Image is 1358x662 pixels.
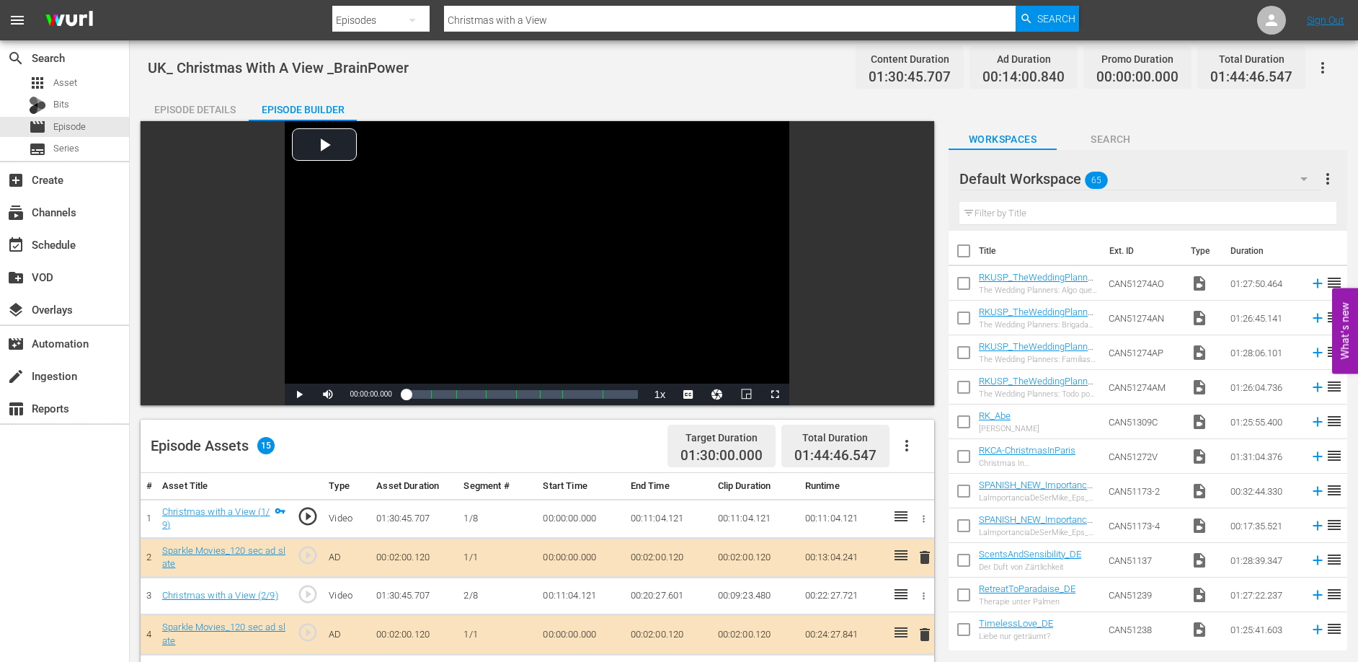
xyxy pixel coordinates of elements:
span: Overlays [7,301,25,319]
span: Search [1057,131,1165,149]
td: CAN51274AP [1103,335,1185,370]
button: delete [916,625,933,645]
div: Episode Builder [249,92,357,127]
span: 00:00:00.000 [1096,69,1179,86]
button: Captions [674,384,703,405]
span: Video [1191,621,1208,638]
span: play_circle_outline [297,544,319,566]
span: reorder [1326,274,1343,291]
a: Sparkle Movies_120 sec ad slate [162,622,285,646]
svg: Add to Episode [1310,552,1326,568]
td: 00:00:00.000 [537,538,624,577]
td: 00:32:44.330 [1225,474,1304,508]
span: Video [1191,309,1208,327]
span: reorder [1326,447,1343,464]
td: 00:11:04.121 [537,577,624,615]
div: Default Workspace [959,159,1321,199]
span: Asset [53,76,77,90]
svg: Add to Episode [1310,310,1326,326]
th: Duration [1222,231,1308,271]
span: Episode [53,120,86,134]
td: 01:31:04.376 [1225,439,1304,474]
span: reorder [1326,309,1343,326]
a: RK_Abe [979,410,1011,421]
span: 00:00:00.000 [350,390,391,398]
span: reorder [1326,412,1343,430]
button: Play [285,384,314,405]
a: Sparkle Movies_120 sec ad slate [162,545,285,570]
a: RetreatToParadaise_DE [979,583,1075,594]
svg: Add to Episode [1310,449,1326,464]
td: 01:26:45.141 [1225,301,1304,335]
td: 01:27:22.237 [1225,578,1304,612]
td: CAN51274AO [1103,266,1185,301]
td: CAN51238 [1103,612,1185,647]
td: 00:24:27.841 [799,615,887,654]
th: Type [1182,231,1222,271]
td: 00:00:00.000 [537,499,624,538]
td: CAN51309C [1103,405,1185,439]
span: Ingestion [7,368,25,385]
a: SPANISH_NEW_ImportanceOfBeingMike_Eps_6-10 [979,480,1093,501]
td: 01:27:50.464 [1225,266,1304,301]
td: 00:11:04.121 [799,499,887,538]
span: Episode [29,118,46,136]
td: 1/8 [458,499,537,538]
button: Episode Builder [249,92,357,121]
td: 01:25:55.400 [1225,405,1304,439]
span: 00:14:00.840 [982,69,1065,86]
button: Search [1016,6,1079,32]
span: Series [29,141,46,158]
td: 00:02:00.120 [625,538,712,577]
th: Start Time [537,473,624,500]
th: Asset Duration [370,473,458,500]
th: Runtime [799,473,887,500]
div: Der Duft von Zärtlichkeit [979,562,1081,572]
span: Video [1191,517,1208,534]
span: Video [1191,413,1208,431]
td: 01:25:41.603 [1225,612,1304,647]
div: Liebe nur geträumt? [979,632,1053,641]
td: AD [323,538,370,577]
span: 01:44:46.547 [794,447,877,464]
td: 00:00:00.000 [537,615,624,654]
td: AD [323,615,370,654]
span: Automation [7,335,25,353]
div: Christmas In [GEOGRAPHIC_DATA] [979,459,1097,468]
div: The Wedding Planners: Brigada Nupcial [979,320,1097,330]
th: End Time [625,473,712,500]
td: CAN51274AM [1103,370,1185,405]
div: Therapie unter Palmen [979,597,1075,606]
div: The Wedding Planners: Familias Enfrentadas [979,355,1097,364]
span: play_circle_outline [297,622,319,643]
th: Title [979,231,1101,271]
td: 2/8 [458,577,537,615]
span: Asset [29,74,46,92]
td: 3 [141,577,156,615]
a: Christmas with a View (1/9) [162,506,270,531]
span: Video [1191,552,1208,569]
svg: Add to Episode [1310,587,1326,603]
th: # [141,473,156,500]
a: ScentsAndSensibility_DE [979,549,1081,560]
div: Episode Details [141,92,249,127]
div: Video Player [285,121,789,405]
span: Channels [7,204,25,221]
span: Schedule [7,237,25,254]
span: reorder [1326,620,1343,637]
button: Episode Details [141,92,249,121]
span: reorder [1326,516,1343,534]
a: TimelessLove_DE [979,618,1053,629]
td: 00:11:04.121 [712,499,799,538]
svg: Add to Episode [1310,622,1326,637]
td: 1/1 [458,538,537,577]
button: delete [916,547,933,568]
span: more_vert [1319,170,1336,187]
span: Video [1191,275,1208,292]
svg: Add to Episode [1310,379,1326,395]
td: CAN51173-4 [1103,508,1185,543]
span: Video [1191,482,1208,500]
span: reorder [1326,551,1343,568]
span: Series [53,141,79,156]
td: 00:02:00.120 [712,538,799,577]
